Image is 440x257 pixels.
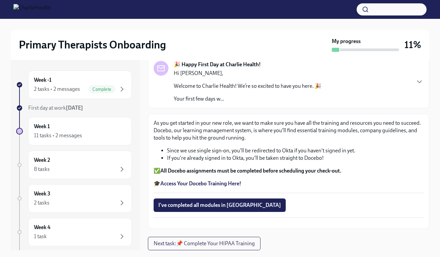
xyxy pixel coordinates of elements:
a: Access Your Docebo Training Here! [160,180,241,187]
div: 8 tasks [34,166,50,173]
p: 🎓 [154,180,424,187]
strong: All Docebo assignments must be completed before scheduling your check-out. [160,168,342,174]
h6: Week 2 [34,156,50,164]
a: First day at work[DATE] [16,104,132,112]
div: 2 tasks [34,199,49,207]
p: As you get started in your new role, we want to make sure you have all the training and resources... [154,119,424,142]
p: Your first few days w... [174,95,321,103]
a: Week 111 tasks • 2 messages [16,117,132,145]
h3: 11% [404,39,421,51]
div: 11 tasks • 2 messages [34,132,82,139]
p: ✅ [154,167,424,175]
a: Week 41 task [16,218,132,246]
a: Week -12 tasks • 2 messagesComplete [16,71,132,99]
div: 2 tasks • 2 messages [34,85,80,93]
img: CharlieHealth [13,4,51,15]
p: Welcome to Charlie Health! We’re so excited to have you here. 🎉 [174,82,321,90]
span: First day at work [28,105,83,111]
strong: [DATE] [66,105,83,111]
a: Week 32 tasks [16,184,132,213]
h2: Primary Therapists Onboarding [19,38,166,51]
span: Next task : 📌 Complete Your HIPAA Training [154,240,255,247]
button: Next task:📌 Complete Your HIPAA Training [148,237,261,250]
p: Hi [PERSON_NAME], [174,70,321,77]
a: Week 28 tasks [16,151,132,179]
strong: 🎉 Happy First Day at Charlie Health! [174,61,261,68]
h6: Week 3 [34,190,50,197]
li: Since we use single sign-on, you'll be redirected to Okta if you haven't signed in yet. [167,147,424,154]
div: 1 task [34,233,47,240]
span: Complete [88,87,115,92]
span: I've completed all modules in [GEOGRAPHIC_DATA] [158,202,281,209]
h6: Week 4 [34,224,50,231]
strong: My progress [332,38,361,45]
button: I've completed all modules in [GEOGRAPHIC_DATA] [154,198,286,212]
li: If you're already signed in to Okta, you'll be taken straight to Docebo! [167,154,424,162]
h6: Week -1 [34,76,51,84]
h6: Week 1 [34,123,50,130]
